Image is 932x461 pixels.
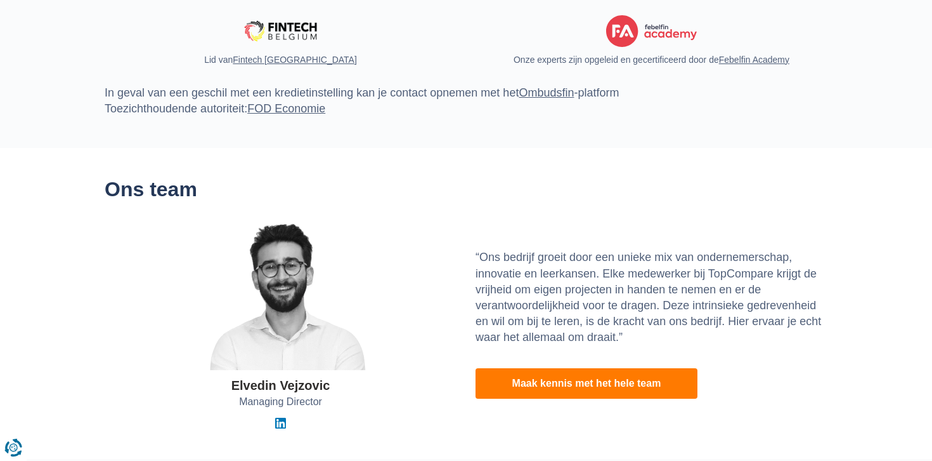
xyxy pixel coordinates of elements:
[237,15,324,47] img: Fintech Belgium
[519,86,574,99] a: Ombudsfin
[105,178,827,201] h2: Ons team
[105,85,827,117] p: In geval van een geschil met een kredietinstelling kan je contact opnemen met het -platform Toezi...
[476,368,697,399] a: Maak kennis met het hele team
[719,55,789,65] a: Febelfin Academy
[204,53,357,66] span: Lid van
[275,418,286,429] img: Linkedin Elvedin Vejzovic
[476,250,827,345] p: “Ons bedrijf groeit door een unieke mix van ondernemerschap, innovatie en leerkansen. Elke medewe...
[606,15,696,47] img: febelfin academy
[179,220,382,370] img: Elvedin Vejzovic
[239,395,322,410] span: Managing Director
[233,55,357,65] a: Fintech [GEOGRAPHIC_DATA]
[247,102,325,115] a: FOD Economie
[231,377,330,395] div: Elvedin Vejzovic
[514,53,789,66] span: Onze experts zijn opgeleid en gecertificeerd door de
